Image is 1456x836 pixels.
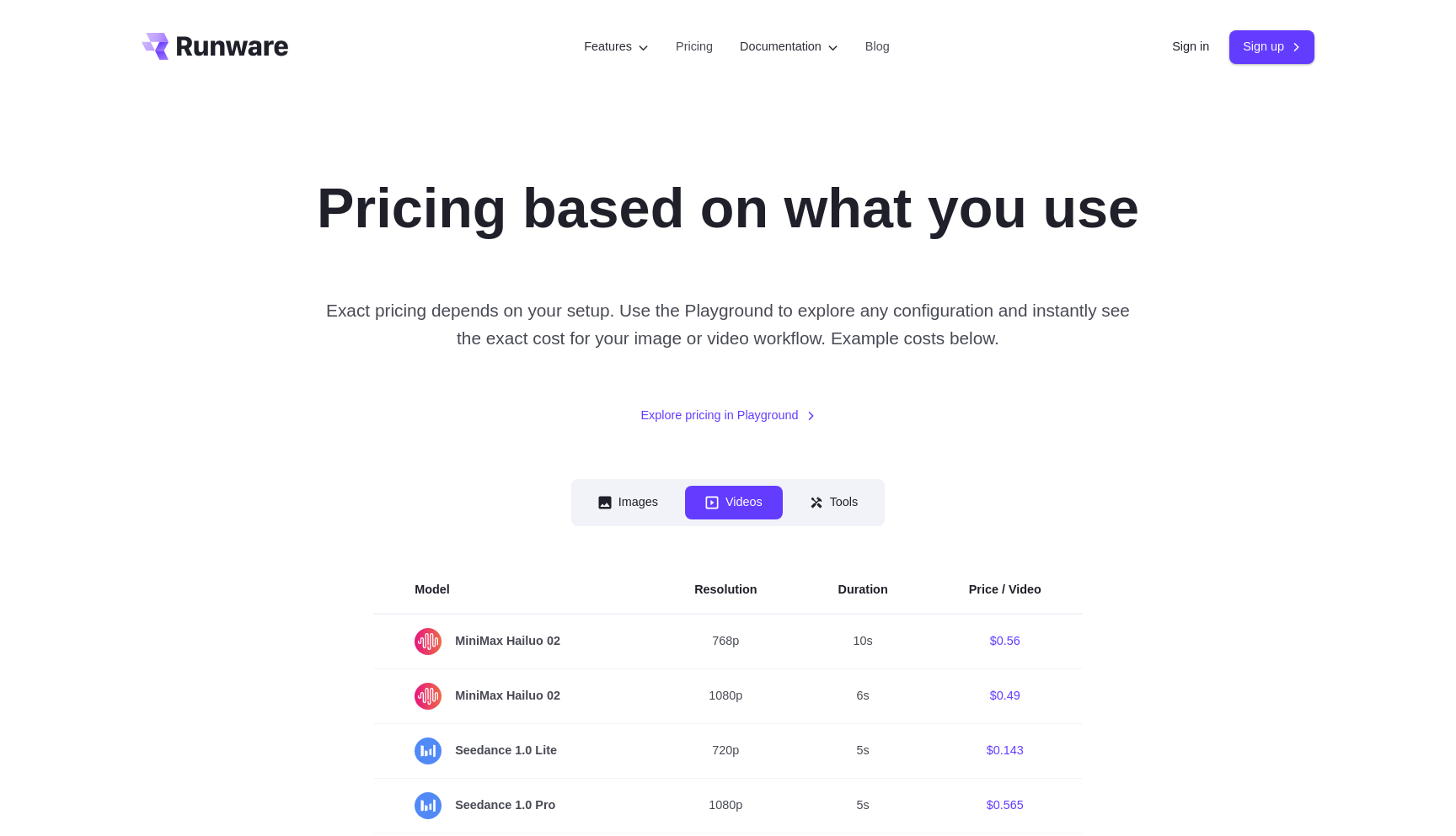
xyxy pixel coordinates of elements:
[929,668,1082,723] td: $0.49
[654,723,797,778] td: 720p
[654,668,797,723] td: 1080p
[640,406,815,425] a: Explore pricing in Playground
[676,37,713,56] a: Pricing
[1229,30,1314,63] a: Sign up
[578,486,678,519] button: Images
[415,792,613,819] span: Seedance 1.0 Pro
[798,567,929,614] th: Duration
[654,614,797,669] td: 768p
[929,567,1082,614] th: Price / Video
[142,33,288,60] a: Go to /
[415,628,613,655] span: MiniMax Hailuo 02
[798,668,929,723] td: 6s
[798,778,929,833] td: 5s
[415,737,613,764] span: Seedance 1.0 Lite
[929,614,1082,669] td: $0.56
[654,778,797,833] td: 1080p
[317,175,1139,242] h1: Pricing based on what you use
[929,723,1082,778] td: $0.143
[654,567,797,614] th: Resolution
[740,37,838,56] label: Documentation
[929,778,1082,833] td: $0.565
[685,486,783,519] button: Videos
[374,567,654,614] th: Model
[584,37,649,56] label: Features
[865,37,890,56] a: Blog
[790,486,879,519] button: Tools
[415,683,613,710] span: MiniMax Hailuo 02
[318,296,1138,353] p: Exact pricing depends on your setup. Use the Playground to explore any configuration and instantl...
[1172,37,1209,56] a: Sign in
[798,614,929,669] td: 10s
[798,723,929,778] td: 5s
